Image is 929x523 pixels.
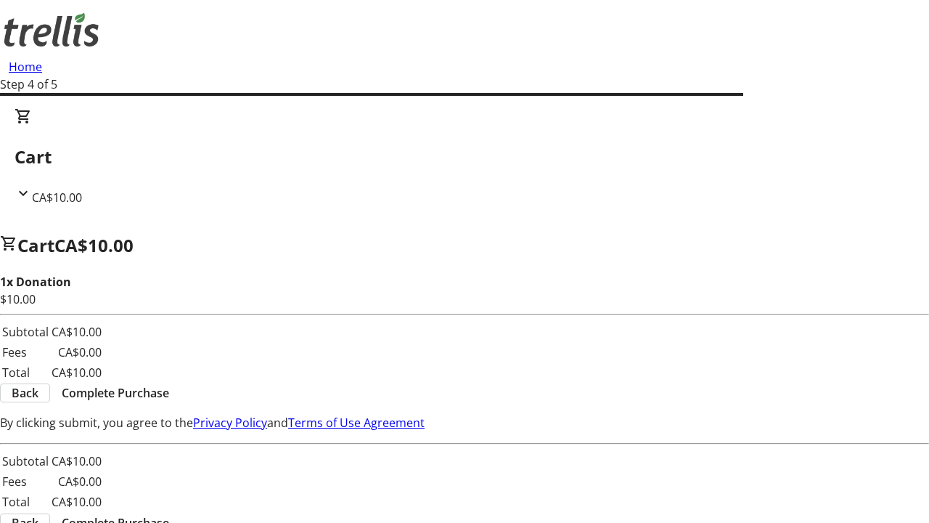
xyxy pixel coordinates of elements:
td: Subtotal [1,323,49,341]
td: CA$10.00 [51,492,102,511]
button: Complete Purchase [50,384,181,402]
td: CA$0.00 [51,343,102,362]
div: CartCA$10.00 [15,108,914,206]
span: Back [12,384,38,402]
h2: Cart [15,144,914,170]
td: Total [1,492,49,511]
span: CA$10.00 [32,190,82,206]
a: Privacy Policy [193,415,267,431]
td: Fees [1,472,49,491]
span: CA$10.00 [54,233,134,257]
td: CA$0.00 [51,472,102,491]
td: Total [1,363,49,382]
span: Complete Purchase [62,384,169,402]
span: Cart [17,233,54,257]
td: Subtotal [1,452,49,471]
td: CA$10.00 [51,452,102,471]
a: Terms of Use Agreement [288,415,425,431]
td: CA$10.00 [51,323,102,341]
td: Fees [1,343,49,362]
td: CA$10.00 [51,363,102,382]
